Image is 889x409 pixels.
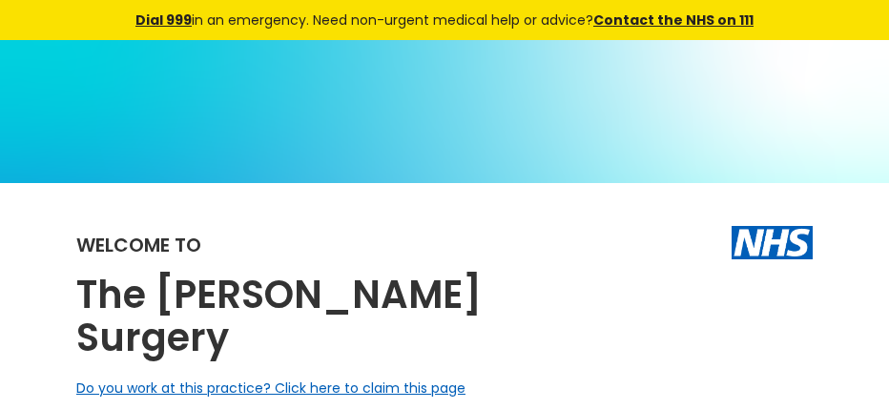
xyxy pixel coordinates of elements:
div: in an emergency. Need non-urgent medical help or advice? [107,10,782,31]
div: Welcome to [76,235,201,255]
img: The NHS logo [732,226,813,258]
a: Do you work at this practice? Click here to claim this page [76,378,465,398]
a: Dial 999 [135,10,192,30]
h2: The [PERSON_NAME] Surgery [76,274,553,359]
a: Contact the NHS on 111 [593,10,754,30]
